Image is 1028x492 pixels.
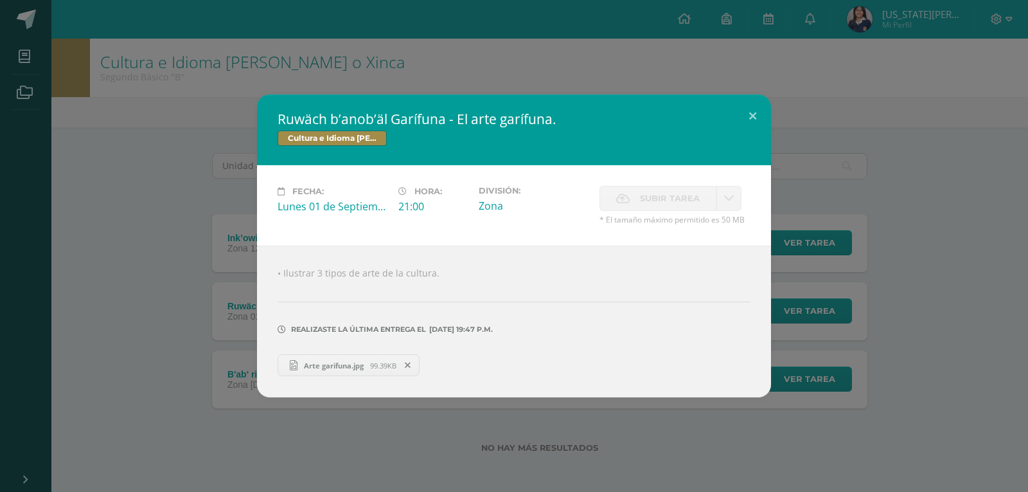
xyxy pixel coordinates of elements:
span: Arte garifuna.jpg [297,361,370,370]
div: • Ilustrar 3 tipos de arte de la cultura. [257,246,771,397]
div: Lunes 01 de Septiembre [278,199,388,214]
span: Cultura e Idioma [PERSON_NAME] o Xinca [278,131,387,146]
span: Subir tarea [640,187,700,210]
span: * El tamaño máximo permitido es 50 MB [599,214,750,225]
button: Close (Esc) [734,95,771,138]
div: Zona [479,199,589,213]
span: Remover entrega [397,358,419,372]
span: [DATE] 19:47 p.m. [426,329,493,330]
label: La fecha de entrega ha expirado [599,186,716,211]
a: Arte garifuna.jpg 99.39KB [278,354,420,376]
label: División: [479,186,589,196]
a: La fecha de entrega ha expirado [716,186,741,211]
span: Hora: [414,187,442,196]
span: 99.39KB [370,361,396,370]
span: Realizaste la última entrega el [291,325,426,334]
h2: Ruwäch b’anob’äl Garífuna - El arte garífuna. [278,110,750,128]
span: Fecha: [292,187,324,196]
div: 21:00 [398,199,468,214]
